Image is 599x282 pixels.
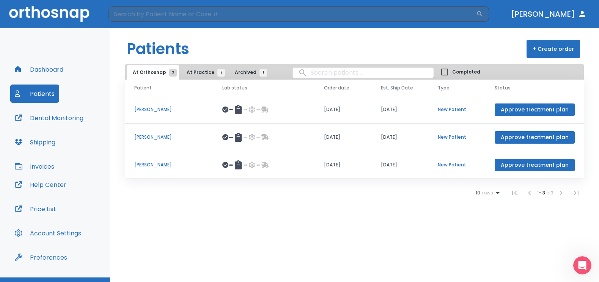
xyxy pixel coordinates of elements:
div: Profile image for Stephany [22,4,34,16]
button: + Create order [527,40,580,58]
span: Completed [452,69,480,75]
button: Account Settings [10,224,86,242]
button: go back [5,3,19,17]
p: New Patient [438,134,476,141]
p: New Patient [438,161,476,168]
td: [DATE] [372,151,429,179]
button: Dental Monitoring [10,109,88,127]
button: Approve treatment plan [495,103,575,116]
td: [DATE] [315,124,372,151]
a: Google Play [12,145,117,159]
button: Send a message… [130,221,142,233]
span: Patient [134,85,152,91]
span: At Practice [187,69,221,76]
button: Upload attachment [36,224,42,230]
div: [PERSON_NAME] • Just now [12,188,75,193]
div: Tooltip anchor [66,254,72,261]
button: Emoji picker [12,224,18,230]
button: Help Center [10,175,71,194]
span: 3 [169,69,177,77]
span: rows [480,190,493,196]
button: Gif picker [24,224,30,230]
span: 1 [259,69,267,77]
a: (Provider's Guide) [65,127,113,133]
iframe: Intercom live chat [573,256,591,274]
span: Order date [324,85,349,91]
div: 📱 Download the app: | ​ Let us know if you need help getting started! [12,145,118,182]
span: Status [495,85,511,91]
div: Stephany says… [6,44,146,203]
input: search [292,65,434,80]
a: ® [60,127,65,133]
button: Preferences [10,248,72,266]
p: Active over [DATE] [37,9,83,17]
button: Patients [10,85,59,103]
button: Price List [10,200,61,218]
i: anywhere [27,63,53,69]
td: [DATE] [372,96,429,124]
div: 🔍 Learn more: ​ [12,119,118,141]
p: [PERSON_NAME] [134,134,204,141]
button: Approve treatment plan [495,131,575,144]
p: [PERSON_NAME] [134,161,204,168]
span: Archived [235,69,263,76]
span: Type [438,85,450,91]
img: Orthosnap [9,6,90,22]
button: Shipping [10,133,60,151]
span: At Orthosnap [133,69,173,76]
b: Dental Monitoring app [12,63,98,77]
p: [PERSON_NAME] [134,106,204,113]
span: Est. Ship Date [381,85,413,91]
span: 1 - 3 [537,190,546,196]
span: 2 [217,69,225,77]
input: Search by Patient Name or Case # [108,6,476,22]
div: tabs [127,65,271,80]
button: Dashboard [10,60,68,78]
td: [DATE] [372,124,429,151]
td: [DATE] [315,96,372,124]
h1: Patients [127,38,189,60]
button: [PERSON_NAME] [508,7,590,21]
td: [DATE] [315,151,372,179]
span: Lab status [222,85,247,91]
div: Close [133,3,147,17]
button: Approve treatment plan [495,159,575,171]
a: App Store [71,145,97,151]
textarea: Message… [6,208,145,221]
button: Home [119,3,133,17]
div: 👋🏻 Did you know you can view and manage your patient scans using the ? It’s fully integrated with... [12,48,118,115]
span: of 3 [546,190,553,196]
span: 10 [476,190,480,196]
div: 👋🏻 Did you know you can view and manage your patient scansanywhereusing theDental Monitoring app?... [6,44,124,186]
button: Invoices [10,157,59,175]
p: New Patient [438,106,476,113]
h1: [PERSON_NAME] [37,4,86,9]
a: Getting Started in Dental Monitoring [12,119,100,133]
